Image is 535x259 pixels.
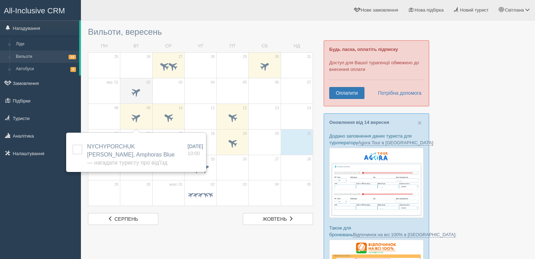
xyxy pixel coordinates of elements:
span: 18 [211,131,215,136]
span: 05 [307,182,311,187]
span: NYCHYPORCHUK [PERSON_NAME], Amphoras Blue [87,144,174,166]
span: 04 [211,80,215,85]
span: Нова підбірка [414,7,444,13]
span: 20 [275,131,279,136]
span: 27 [179,54,183,59]
a: All-Inclusive CRM [0,0,81,20]
a: NYCHYPORCHUK [PERSON_NAME], Amphoras Blue— Нагадати туристу про від'їзд [87,144,174,166]
span: 25 [211,157,215,162]
span: 27 [275,157,279,162]
span: 10:00 [187,151,200,156]
td: СР [152,40,184,52]
span: 10 [179,106,183,111]
a: Ліди [13,38,79,51]
span: Світлана [505,7,524,13]
span: 31 [307,54,311,59]
span: 21 [307,131,311,136]
span: 30 [275,54,279,59]
span: Нове замовлення [361,7,398,13]
a: Оновлення від 14 вересня [329,120,389,125]
span: 11 [211,106,215,111]
td: ПТ [217,40,249,52]
span: 02 [211,182,215,187]
a: Agora Tour в [GEOGRAPHIC_DATA] [358,140,433,146]
span: 2 [70,67,76,72]
a: Відпочинок на всі 100% в [GEOGRAPHIC_DATA] [353,232,455,238]
span: 19 [243,131,247,136]
a: Потрібна допомога [373,87,422,99]
span: 17 [179,131,183,136]
span: вер. 01 [107,80,118,85]
a: серпень [88,213,158,225]
span: 28 [307,157,311,162]
span: — Нагадати туристу про від'їзд [87,160,167,166]
span: 25 [114,54,118,59]
span: × [418,119,422,127]
div: Доступ для Вашої турагенції обмежено до внесення оплати [324,40,429,106]
span: 13 [275,106,279,111]
a: Оплатити [329,87,364,99]
span: 09 [146,106,150,111]
td: НД [281,40,313,52]
span: 03 [179,80,183,85]
a: [DATE] 10:00 [187,143,203,157]
span: 06 [275,80,279,85]
span: 05 [243,80,247,85]
span: 26 [146,54,150,59]
a: Вильоти12 [13,51,79,63]
span: 28 [211,54,215,59]
img: agora-tour-%D1%84%D0%BE%D1%80%D0%BC%D0%B0-%D0%B1%D1%80%D0%BE%D0%BD%D1%8E%D0%B2%D0%B0%D0%BD%D0%BD%... [329,148,423,218]
span: Новий турист [460,7,489,13]
td: ВТ [120,40,152,52]
b: Будь ласка, оплатіть підписку [329,47,398,52]
td: ЧТ [184,40,216,52]
span: 29 [243,54,247,59]
p: Також для бронювань : [329,225,423,238]
a: жовтень [243,213,313,225]
span: 08 [114,106,118,111]
span: жовтень [263,216,287,222]
span: серпень [114,216,138,222]
h3: Вильоти, вересень [88,27,313,36]
p: Додано заповнення даних туриста для туроператору : [329,133,423,146]
span: 12 [243,106,247,111]
span: 12 [69,55,76,59]
span: [DATE] [187,144,203,149]
span: 02 [146,80,150,85]
span: All-Inclusive CRM [4,6,65,15]
span: жовт. 01 [169,182,183,187]
td: ПН [88,40,120,52]
span: 16 [146,131,150,136]
a: Автобуси2 [13,63,79,75]
span: 07 [307,80,311,85]
td: СБ [249,40,281,52]
span: 26 [243,157,247,162]
button: Close [418,119,422,126]
span: 03 [243,182,247,187]
span: 29 [114,182,118,187]
span: 15 [114,131,118,136]
span: 04 [275,182,279,187]
span: 30 [146,182,150,187]
span: 14 [307,106,311,111]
